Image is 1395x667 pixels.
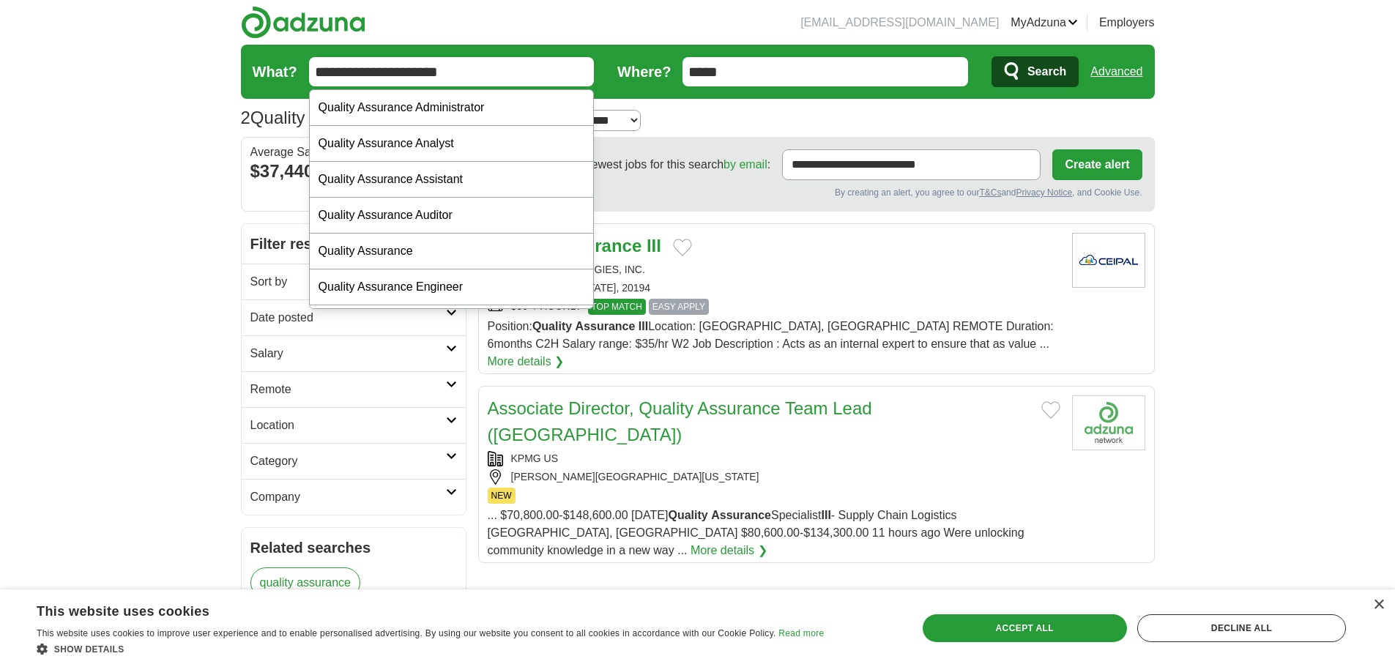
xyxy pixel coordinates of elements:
button: Add to favorite jobs [1041,401,1060,419]
a: More details ❯ [691,542,767,559]
span: NEW [488,488,516,504]
div: Quality Assurance Auditor [310,198,594,234]
h2: Category [250,452,446,470]
a: Company [242,479,466,515]
span: ... $70,800.00-$148,600.00 [DATE] Specialist - Supply Chain Logistics [GEOGRAPHIC_DATA], [GEOGRAP... [488,509,1024,556]
strong: Assurance [552,236,642,256]
a: MyAdzuna [1011,14,1078,31]
h2: Company [250,488,446,506]
div: $37,440 [250,158,457,185]
h2: Related searches [250,537,457,559]
h2: Filter results [242,224,466,264]
strong: Quality [668,509,707,521]
span: Show details [54,644,124,655]
div: Accept all [923,614,1127,642]
span: This website uses cookies to improve user experience and to enable personalised advertising. By u... [37,628,776,638]
strong: III [821,509,830,521]
h2: Salary [250,345,446,362]
h2: Location [250,417,446,434]
button: Create alert [1052,149,1142,180]
a: Sort by [242,264,466,299]
a: Salary [242,335,466,371]
a: T&Cs [979,187,1001,198]
strong: Assurance [711,509,771,521]
strong: Quality [532,320,572,332]
label: Where? [617,61,671,83]
h2: Date posted [250,309,446,327]
span: Receive the newest jobs for this search : [520,156,770,174]
label: What? [253,61,297,83]
span: Position: Location: [GEOGRAPHIC_DATA], [GEOGRAPHIC_DATA] REMOTE Duration: 6months C2H Salary rang... [488,320,1054,350]
strong: Assurance [576,320,636,332]
div: $36- / HOURLY [488,299,1060,315]
div: [PERSON_NAME][GEOGRAPHIC_DATA][US_STATE] [488,469,1060,485]
h2: Sort by [250,273,446,291]
a: Location [242,407,466,443]
a: Advanced [1090,57,1142,86]
div: Decline all [1137,614,1346,642]
img: KMM Technologies logo [1072,233,1145,288]
a: Date posted [242,299,466,335]
a: Read more, opens a new window [778,628,824,638]
div: Average Salary [250,146,457,158]
span: TOP MATCH [588,299,646,315]
span: Search [1027,57,1066,86]
li: [EMAIL_ADDRESS][DOMAIN_NAME] [800,14,999,31]
a: Category [242,443,466,479]
button: Search [992,56,1079,87]
div: KPMG US [488,451,1060,466]
button: Add to favorite jobs [673,239,692,256]
div: Close [1373,600,1384,611]
div: This website uses cookies [37,598,787,620]
div: By creating an alert, you agree to our and , and Cookie Use. [491,186,1142,199]
a: Privacy Notice [1016,187,1072,198]
span: 2 [241,105,250,131]
img: Company logo [1072,395,1145,450]
a: More details ❯ [488,353,565,370]
a: quality assurance [250,567,361,598]
div: Quality Assurance [310,234,594,269]
div: Quality Assurance Engineer [310,269,594,305]
h1: Quality Assurance III Jobs in 20194 [241,108,527,127]
a: by email [723,158,767,171]
h2: Remote [250,381,446,398]
a: Employers [1099,14,1155,31]
img: Adzuna logo [241,6,365,39]
div: Quality Assurance Analyst [310,126,594,162]
div: RESTON, [US_STATE], 20194 [488,280,1060,296]
div: Quality Assurance Supervisor [310,305,594,341]
a: Remote [242,371,466,407]
span: EASY APPLY [649,299,709,315]
div: Quality Assurance Assistant [310,162,594,198]
div: Show details [37,641,824,656]
div: Quality Assurance Administrator [310,90,594,126]
strong: III [639,320,648,332]
strong: III [647,236,661,256]
a: Associate Director, Quality Assurance Team Lead ([GEOGRAPHIC_DATA]) [488,398,872,444]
